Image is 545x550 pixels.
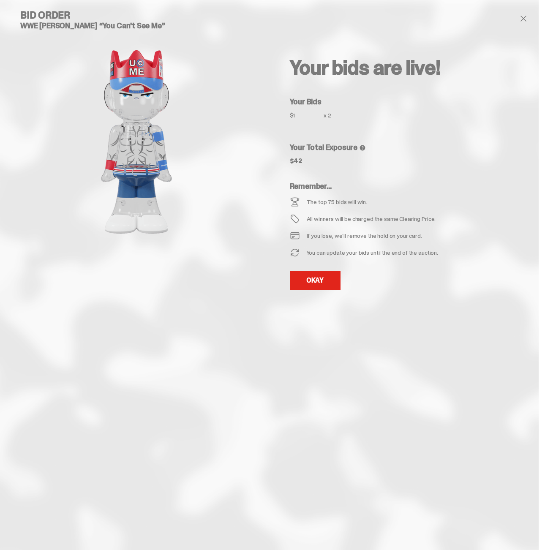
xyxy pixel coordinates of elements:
div: If you lose, we’ll remove the hold on your card. [307,233,422,239]
a: OKAY [290,271,341,290]
div: You can update your bids until the end of the auction. [307,250,438,256]
div: $1 [290,112,324,118]
div: All winners will be charged the same Clearing Price. [307,216,444,222]
h2: Your bids are live! [290,57,499,78]
h5: Remember... [290,182,444,190]
img: product image [52,36,221,248]
h5: Your Total Exposure [290,144,499,151]
div: x 2 [324,112,337,123]
div: The top 75 bids will win. [307,199,368,205]
h5: Your Bids [290,98,499,106]
div: $42 [290,158,302,164]
h5: WWE [PERSON_NAME] “You Can't See Me” [20,22,253,30]
h4: Bid Order [20,10,253,20]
